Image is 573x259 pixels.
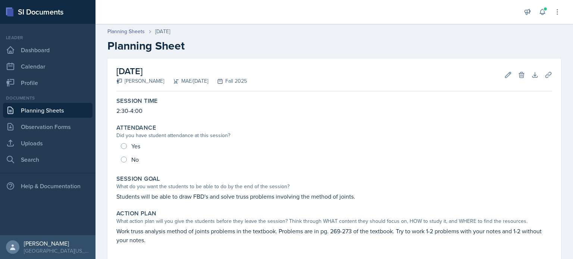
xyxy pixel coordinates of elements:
h2: Planning Sheet [107,39,561,53]
a: Planning Sheets [3,103,93,118]
div: MAE/[DATE] [164,77,208,85]
div: [PERSON_NAME] [24,240,90,247]
label: Attendance [116,124,156,132]
a: Observation Forms [3,119,93,134]
p: 2:30-4:00 [116,106,552,115]
label: Action Plan [116,210,156,217]
a: Calendar [3,59,93,74]
label: Session Goal [116,175,160,183]
div: [GEOGRAPHIC_DATA][US_STATE] in [GEOGRAPHIC_DATA] [24,247,90,255]
a: Profile [3,75,93,90]
label: Session Time [116,97,158,105]
a: Search [3,152,93,167]
a: Planning Sheets [107,28,145,35]
a: Uploads [3,136,93,151]
div: What action plan will you give the students before they leave the session? Think through WHAT con... [116,217,552,225]
div: [DATE] [155,28,170,35]
div: Documents [3,95,93,101]
div: [PERSON_NAME] [116,77,164,85]
div: Help & Documentation [3,179,93,193]
div: Leader [3,34,93,41]
div: Fall 2025 [208,77,247,85]
div: Did you have student attendance at this session? [116,132,552,139]
div: What do you want the students to be able to do by the end of the session? [116,183,552,190]
p: Work truss analysis method of joints problems in the textbook. Problems are in pg. 269-273 of the... [116,227,552,244]
h2: [DATE] [116,64,247,78]
a: Dashboard [3,42,93,57]
p: Students will be able to draw FBD's and solve truss problems involving the method of joints. [116,192,552,201]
